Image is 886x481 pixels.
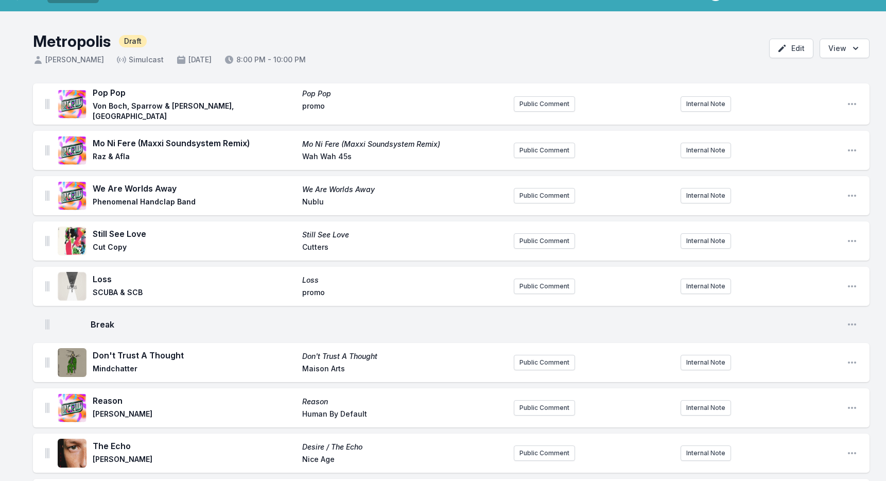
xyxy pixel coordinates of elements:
[681,143,731,158] button: Internal Note
[58,272,86,301] img: Loss
[681,188,731,203] button: Internal Note
[119,35,147,47] span: Draft
[45,448,49,458] img: Drag Handle
[681,400,731,416] button: Internal Note
[93,440,296,452] span: The Echo
[302,197,506,209] span: Nublu
[91,318,839,331] span: Break
[302,242,506,254] span: Cutters
[302,275,506,285] span: Loss
[847,448,857,458] button: Open playlist item options
[847,357,857,368] button: Open playlist item options
[302,454,506,467] span: Nice Age
[93,409,296,421] span: [PERSON_NAME]
[514,355,575,370] button: Public Comment
[514,233,575,249] button: Public Comment
[33,55,104,65] span: [PERSON_NAME]
[302,230,506,240] span: Still See Love
[514,143,575,158] button: Public Comment
[302,139,506,149] span: Mo Ni Fere (Maxxi Soundsystem Remix)
[302,151,506,164] span: Wah Wah 45s
[847,403,857,413] button: Open playlist item options
[93,137,296,149] span: Mo Ni Fere (Maxxi Soundsystem Remix)
[514,445,575,461] button: Public Comment
[45,236,49,246] img: Drag Handle
[93,349,296,362] span: Don't Trust A Thought
[681,355,731,370] button: Internal Note
[302,287,506,300] span: promo
[58,393,86,422] img: Reason
[514,279,575,294] button: Public Comment
[45,357,49,368] img: Drag Handle
[45,191,49,201] img: Drag Handle
[847,191,857,201] button: Open playlist item options
[33,32,111,50] h1: Metropolis
[302,89,506,99] span: Pop Pop
[302,351,506,362] span: Don't Trust A Thought
[58,90,86,118] img: Pop Pop
[769,39,813,58] button: Edit
[847,281,857,291] button: Open playlist item options
[514,96,575,112] button: Public Comment
[302,442,506,452] span: Desire / The Echo
[93,394,296,407] span: Reason
[45,281,49,291] img: Drag Handle
[514,188,575,203] button: Public Comment
[93,364,296,376] span: Mindchatter
[93,228,296,240] span: Still See Love
[93,197,296,209] span: Phenomenal Handclap Band
[302,397,506,407] span: Reason
[45,403,49,413] img: Drag Handle
[847,99,857,109] button: Open playlist item options
[302,364,506,376] span: Maison Arts
[847,145,857,156] button: Open playlist item options
[116,55,164,65] span: Simulcast
[847,319,857,330] button: Open playlist item options
[45,319,49,330] img: Drag Handle
[176,55,212,65] span: [DATE]
[93,182,296,195] span: We Are Worlds Away
[58,227,86,255] img: Still See Love
[302,409,506,421] span: Human By Default
[93,151,296,164] span: Raz & Afla
[93,242,296,254] span: Cut Copy
[302,101,506,122] span: promo
[93,454,296,467] span: [PERSON_NAME]
[302,184,506,195] span: We Are Worlds Away
[514,400,575,416] button: Public Comment
[58,348,86,377] img: Don't Trust A Thought
[93,287,296,300] span: SCUBA & SCB
[224,55,306,65] span: 8:00 PM - 10:00 PM
[45,145,49,156] img: Drag Handle
[681,445,731,461] button: Internal Note
[93,87,296,99] span: Pop Pop
[681,279,731,294] button: Internal Note
[847,236,857,246] button: Open playlist item options
[45,99,49,109] img: Drag Handle
[58,181,86,210] img: We Are Worlds Away
[681,96,731,112] button: Internal Note
[820,39,870,58] button: Open options
[58,136,86,165] img: Mo Ni Fere (Maxxi Soundsystem Remix)
[93,273,296,285] span: Loss
[681,233,731,249] button: Internal Note
[58,439,86,468] img: Desire / The Echo
[93,101,296,122] span: Von Boch, Sparrow & [PERSON_NAME], [GEOGRAPHIC_DATA]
